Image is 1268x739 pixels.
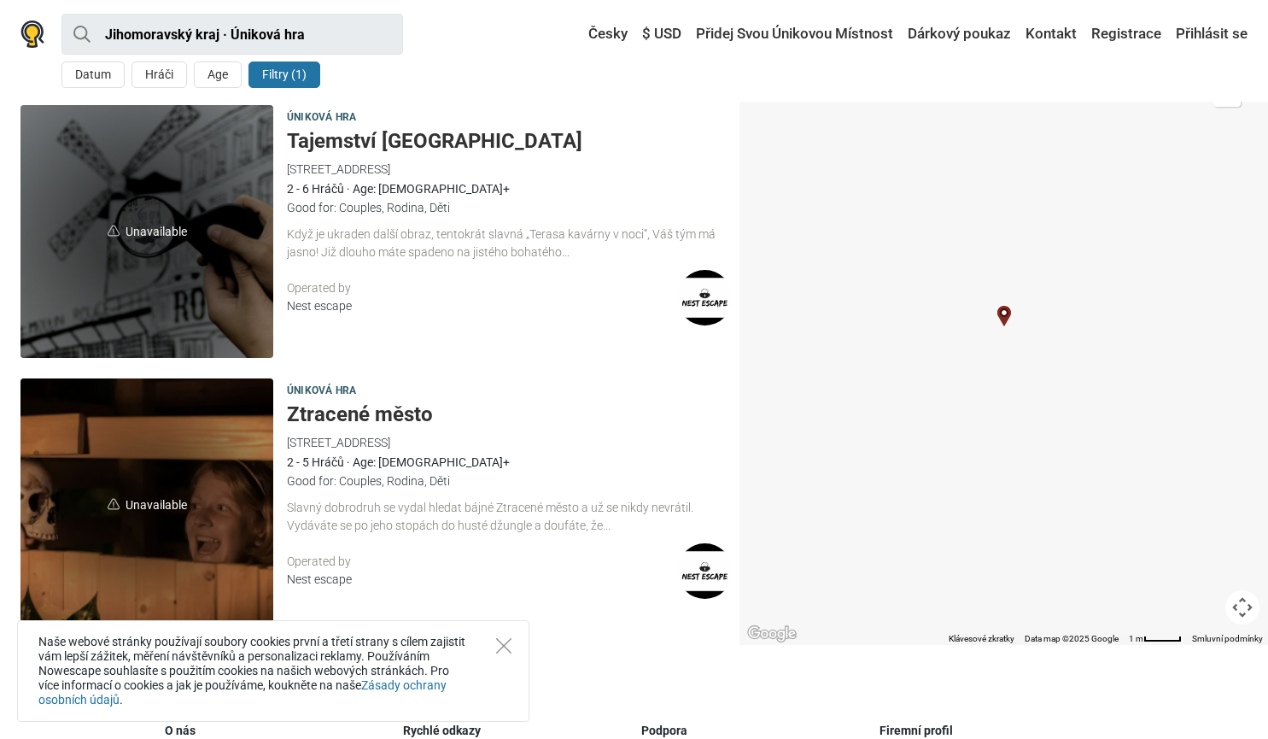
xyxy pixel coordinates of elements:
[287,472,733,490] div: Good for: Couples, Rodina, Děti
[287,382,356,401] span: Úniková hra
[287,179,733,198] div: 2 - 6 Hráčů · Age: [DEMOGRAPHIC_DATA]+
[949,633,1014,645] button: Klávesové zkratky
[61,14,403,55] input: try “London”
[879,724,1104,738] h5: Firemní profil
[20,21,44,48] img: Nowescape logo
[20,378,273,631] a: unavailableUnavailable Ztracené město
[287,297,677,315] div: Nest escape
[677,543,733,599] img: Nest escape
[1087,19,1166,50] a: Registrace
[287,279,677,297] div: Operated by
[287,499,733,535] div: Slavný dobrodruh se vydal hledat bájné Ztracené město a už se nikdy nevrátil. Vydáváte se po jeho...
[131,62,187,88] button: Hráči
[287,109,356,127] span: Úniková hra
[20,105,273,358] span: Unavailable
[403,724,628,738] h5: Rychlé odkazy
[61,62,125,88] button: Datum
[108,498,120,510] img: unavailable
[287,402,733,427] h5: Ztracené město
[287,433,733,452] div: [STREET_ADDRESS]
[1124,633,1187,645] button: Měřítko mapy: 41 px = 1 m
[20,105,273,358] a: unavailableUnavailable Tajemství Paříže
[744,623,800,645] a: Otevřít tuto oblast v Mapách Google (otevře nové okno)
[572,19,632,50] a: Česky
[194,62,242,88] button: Age
[287,453,733,472] div: 2 - 5 Hráčů · Age: [DEMOGRAPHIC_DATA]+
[987,299,1021,333] div: Tajemství Paříže
[496,638,511,654] button: Close
[287,160,733,179] div: [STREET_ADDRESS]
[692,19,897,50] a: Přidej Svou Únikovou Místnost
[287,553,677,571] div: Operated by
[1025,634,1119,643] span: Data map ©2025 Google
[677,270,733,326] img: Nest escape
[17,620,529,722] div: Naše webové stránky používají soubory cookies první a třetí strany s cílem zajistit vám lepší záž...
[287,571,677,589] div: Nest escape
[638,19,686,50] a: $ USD
[1129,634,1143,643] span: 1 m
[903,19,1015,50] a: Dárkový poukaz
[287,226,733,261] div: Když je ukraden další obraz, tentokrát slavná „Terasa kavárny v noci“, Váš tým má jasno! Již dlou...
[1225,590,1259,625] button: Ovládání kamery na mapě
[287,198,733,217] div: Good for: Couples, Rodina, Děti
[576,28,588,40] img: Česky
[1192,634,1263,643] a: Smluvní podmínky (otevře se na nové kartě)
[1172,19,1248,50] a: Přihlásit se
[38,678,447,707] a: Zásady ochrany osobních údajů
[1021,19,1081,50] a: Kontakt
[165,724,389,738] h5: O nás
[744,623,800,645] img: Google
[108,225,120,237] img: unavailable
[287,129,733,154] h5: Tajemství [GEOGRAPHIC_DATA]
[20,378,273,631] span: Unavailable
[641,724,866,738] h5: Podpora
[248,62,320,88] button: Filtry (1)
